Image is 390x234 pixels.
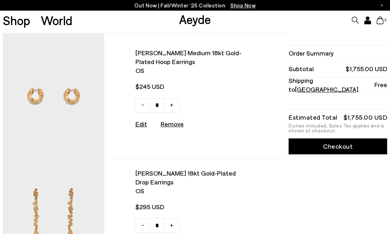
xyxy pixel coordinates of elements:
[384,18,387,22] span: 5
[135,82,246,91] span: $245 USD
[289,61,387,77] li: Subtotal
[165,98,179,113] a: +
[134,1,256,10] p: Out Now | Fall/Winter ‘25 Collection
[346,65,387,74] span: $1,755.00 USD
[135,218,150,233] a: -
[170,100,173,109] span: +
[135,48,246,66] span: [PERSON_NAME] medium 18kt gold-plated hoop earrings
[289,76,374,94] span: Shipping to
[135,98,150,113] a: -
[289,45,387,61] li: Order Summary
[289,123,387,133] div: Duties included, Sales Tax applies and is shown at checkout.
[344,115,388,120] div: $1,755.00 USD
[170,221,173,229] span: +
[289,138,387,154] a: Checkout
[377,16,384,24] a: 5
[41,14,72,27] a: World
[135,66,246,75] span: OS
[135,169,246,187] span: [PERSON_NAME] 18kt gold-plated drop earrings
[141,221,144,229] span: -
[161,120,184,128] u: Remove
[3,14,30,27] a: Shop
[135,120,147,128] a: Edit
[289,115,338,120] div: Estimated Total
[135,187,246,195] span: OS
[374,81,387,90] span: Free
[295,85,358,93] span: [GEOGRAPHIC_DATA]
[179,12,211,27] a: Aeyde
[230,2,256,8] span: Navigate to /collections/new-in
[135,202,246,211] span: $295 USD
[141,100,144,109] span: -
[3,33,104,158] img: AEYDE-COOPER-MEDIUM-PLATED-BRASS-GOLD-1_a28bf945-8f51-4504-8b2b-3aeb533cc912_580x.jpg
[165,218,179,233] a: +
